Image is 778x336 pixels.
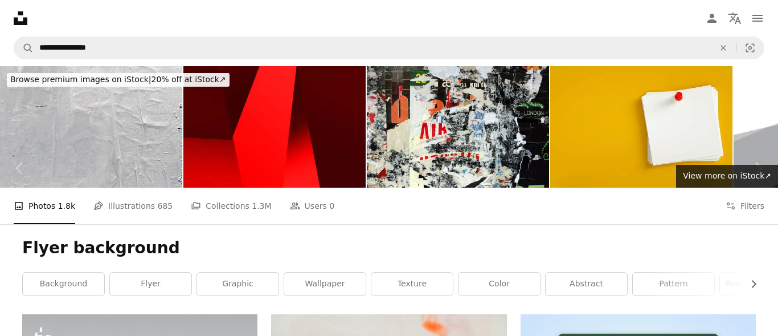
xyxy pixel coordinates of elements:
button: Language [723,7,746,30]
button: Filters [726,188,764,224]
span: View more on iStock ↗ [683,171,771,180]
a: Next [738,114,778,223]
a: pattern [633,273,714,295]
a: Collections 1.3M [191,188,271,224]
img: Abstract red background with dark shadow . Modern red smooth shapes abstract background presentat... [183,66,366,188]
button: Clear [711,37,736,59]
a: Log in / Sign up [701,7,723,30]
h1: Flyer background [22,238,756,258]
span: 0 [329,200,334,212]
a: View more on iStock↗ [676,165,778,188]
button: Search Unsplash [14,37,34,59]
a: color [458,273,540,295]
a: wallpaper [284,273,366,295]
span: 20% off at iStock ↗ [10,75,226,84]
span: 1.3M [252,200,271,212]
a: Illustrations 685 [93,188,173,224]
span: 685 [158,200,173,212]
span: Browse premium images on iStock | [10,75,151,84]
a: Users 0 [290,188,335,224]
form: Find visuals sitewide [14,37,764,59]
button: scroll list to the right [743,273,756,295]
button: Menu [746,7,769,30]
a: abstract [546,273,627,295]
a: graphic [197,273,279,295]
img: Blank Pinned Note On Yellow Background [550,66,732,188]
img: Ex-posters [367,66,549,188]
a: flyer [110,273,191,295]
a: texture [371,273,453,295]
button: Visual search [736,37,764,59]
a: Home — Unsplash [14,11,27,25]
a: background [23,273,104,295]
